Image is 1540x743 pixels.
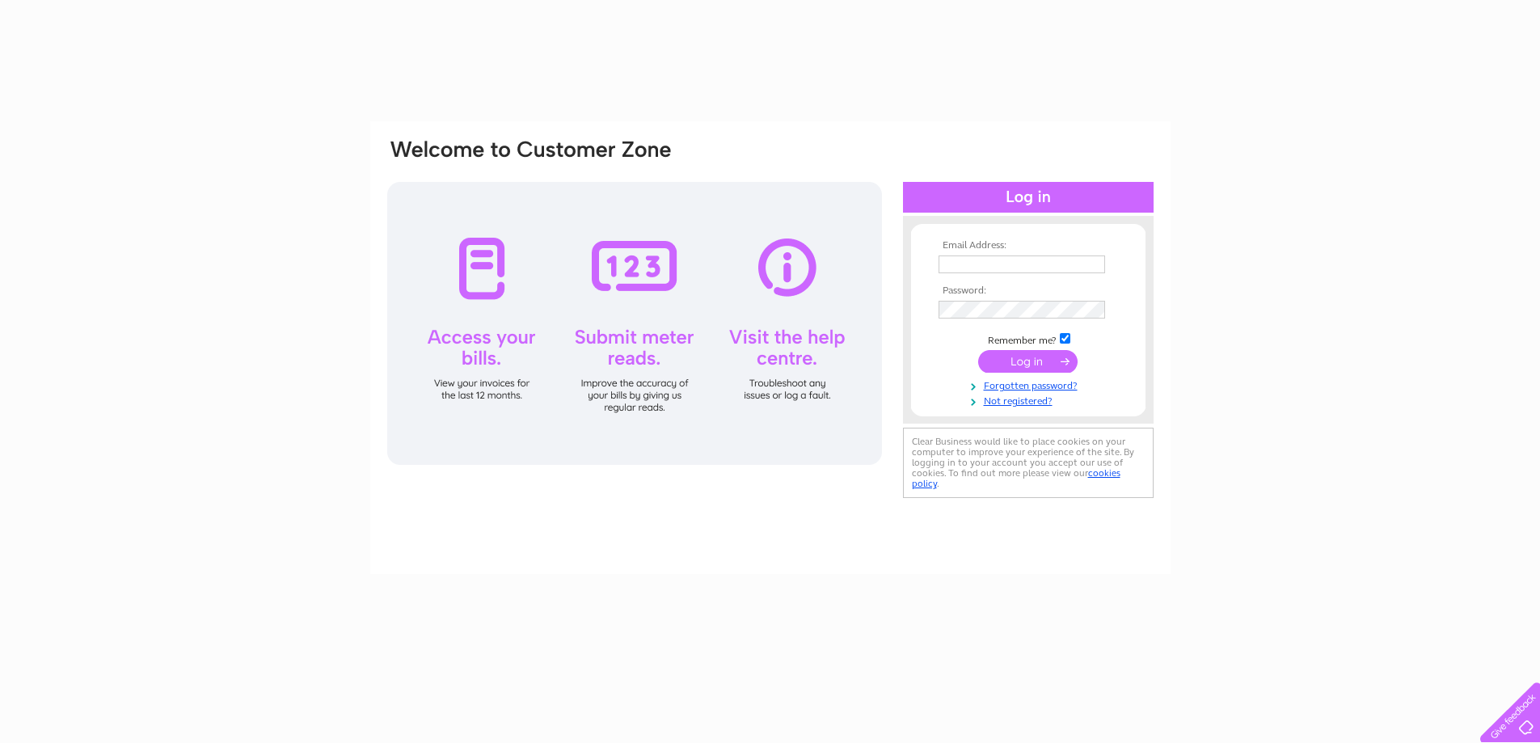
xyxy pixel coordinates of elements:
[978,350,1078,373] input: Submit
[935,331,1122,347] td: Remember me?
[935,240,1122,251] th: Email Address:
[903,428,1154,498] div: Clear Business would like to place cookies on your computer to improve your experience of the sit...
[935,285,1122,297] th: Password:
[939,377,1122,392] a: Forgotten password?
[939,392,1122,407] a: Not registered?
[912,467,1120,489] a: cookies policy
